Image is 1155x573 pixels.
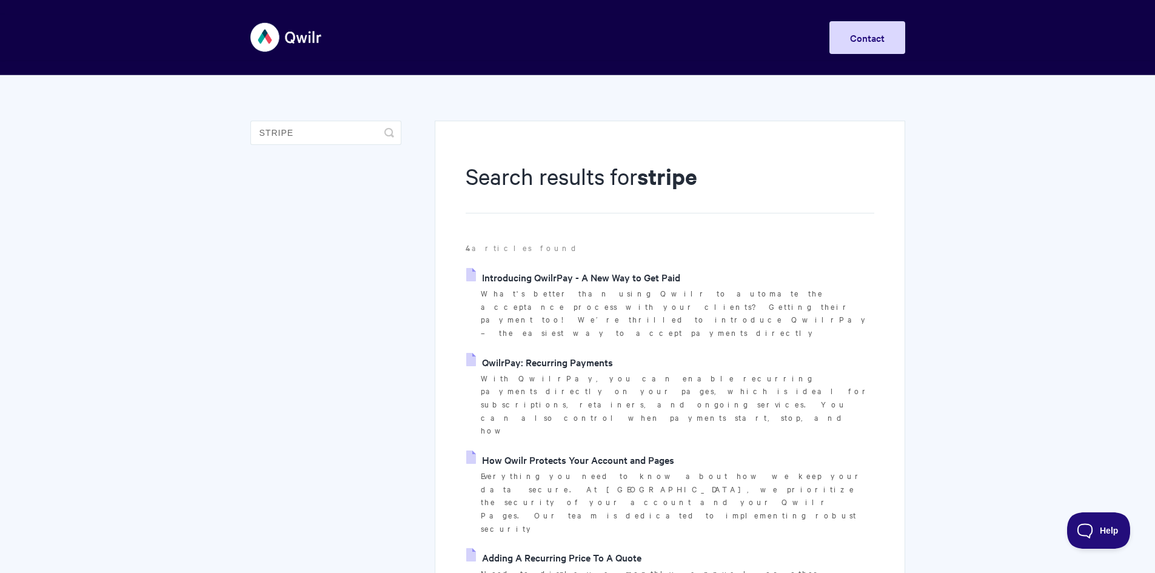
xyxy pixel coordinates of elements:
[466,353,613,371] a: QwilrPay: Recurring Payments
[481,469,874,535] p: Everything you need to know about how we keep your data secure. At [GEOGRAPHIC_DATA], we prioriti...
[1067,512,1131,549] iframe: Toggle Customer Support
[466,451,674,469] a: How Qwilr Protects Your Account and Pages
[466,241,874,255] p: articles found
[466,268,680,286] a: Introducing QwilrPay - A New Way to Get Paid
[481,287,874,340] p: What's better than using Qwilr to automate the acceptance process with your clients? Getting thei...
[250,121,401,145] input: Search
[637,161,697,191] strong: stripe
[250,15,323,60] img: Qwilr Help Center
[466,242,472,253] strong: 4
[829,21,905,54] a: Contact
[466,548,641,566] a: Adding A Recurring Price To A Quote
[466,161,874,213] h1: Search results for
[481,372,874,438] p: With QwilrPay, you can enable recurring payments directly on your pages, which is ideal for subsc...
